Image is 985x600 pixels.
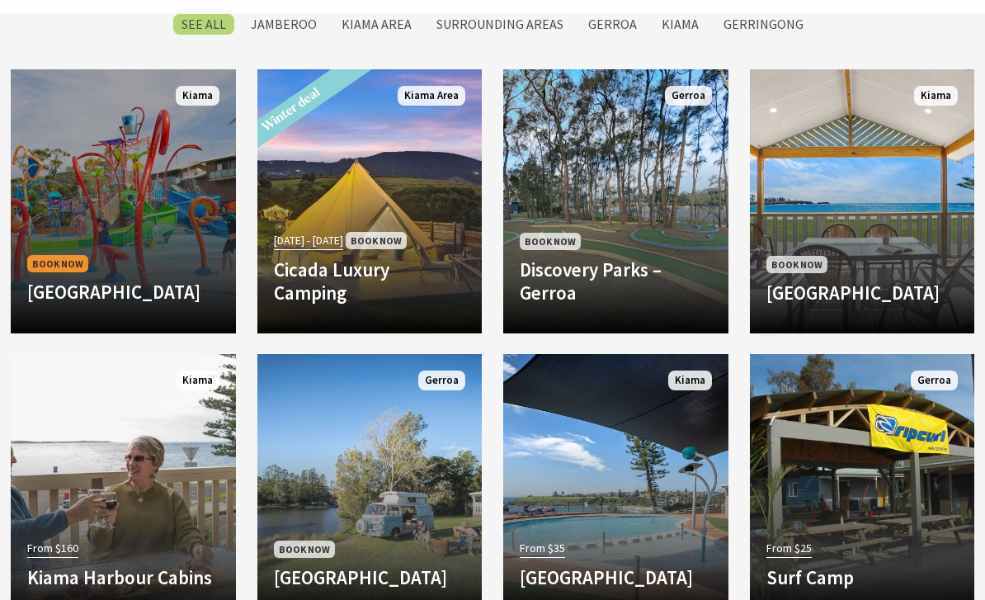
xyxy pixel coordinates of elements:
[274,231,343,250] span: [DATE] - [DATE]
[11,69,236,333] a: Book Now [GEOGRAPHIC_DATA] [GEOGRAPHIC_DATA] has been family owned and operated for over 85… Kiama
[173,14,234,35] label: SEE All
[766,256,827,273] span: Book Now
[274,258,466,304] h4: Cicada Luxury Camping
[398,86,465,106] span: Kiama Area
[766,566,959,589] h4: Surf Camp
[418,371,465,391] span: Gerroa
[580,14,645,35] label: Gerroa
[520,539,565,558] span: From $35
[346,232,407,249] span: Book Now
[176,86,219,106] span: Kiama
[274,541,335,558] span: Book Now
[914,86,958,106] span: Kiama
[333,14,420,35] label: Kiama Area
[274,566,466,589] h4: [GEOGRAPHIC_DATA]
[520,258,712,304] h4: Discovery Parks – Gerroa
[27,539,78,558] span: From $160
[750,69,975,333] a: Book Now [GEOGRAPHIC_DATA] Kiama
[176,371,219,391] span: Kiama
[27,566,219,589] h4: Kiama Harbour Cabins
[27,281,219,304] h4: [GEOGRAPHIC_DATA]
[668,371,712,391] span: Kiama
[27,316,219,376] p: [GEOGRAPHIC_DATA] has been family owned and operated for over 85…
[520,566,712,589] h4: [GEOGRAPHIC_DATA]
[428,14,572,35] label: Surrounding Areas
[27,255,88,272] span: Book Now
[520,233,581,250] span: Book Now
[715,14,812,35] label: Gerringong
[665,86,712,106] span: Gerroa
[243,14,325,35] label: Jamberoo
[257,69,483,333] a: Another Image Used [DATE] - [DATE] Book Now Cicada Luxury Camping Kiama Area
[766,539,812,558] span: From $25
[766,281,959,305] h4: [GEOGRAPHIC_DATA]
[503,69,728,333] a: Book Now Discovery Parks – Gerroa Gerroa
[653,14,707,35] label: Kiama
[911,371,958,391] span: Gerroa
